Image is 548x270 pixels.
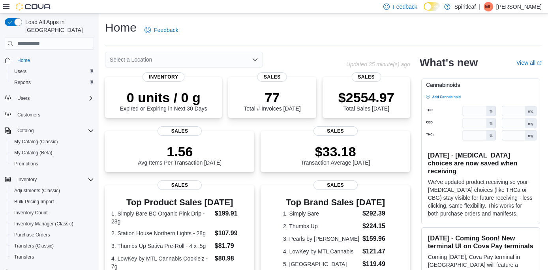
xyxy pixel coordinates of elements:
span: Reports [11,78,94,87]
p: 77 [244,90,300,105]
h3: Top Brand Sales [DATE] [283,198,388,207]
p: 0 units / 0 g [120,90,207,105]
dd: $292.39 [362,209,388,218]
input: Dark Mode [424,2,440,11]
span: Sales [158,126,202,136]
button: Users [14,94,33,103]
span: My Catalog (Classic) [14,139,58,145]
span: Users [17,95,30,101]
dt: 3. Thumbs Up Sativa Pre-Roll - 4 x .5g [111,242,212,250]
div: Total # Invoices [DATE] [244,90,300,112]
dd: $199.91 [215,209,248,218]
span: Inventory Count [11,208,94,217]
button: Purchase Orders [8,229,97,240]
p: We've updated product receiving so your [MEDICAL_DATA] choices (like THCa or CBG) stay visible fo... [428,178,533,217]
button: Catalog [2,125,97,136]
dd: $121.47 [362,247,388,256]
span: Inventory Manager (Classic) [11,219,94,229]
h3: Top Product Sales [DATE] [111,198,248,207]
a: Reports [11,78,34,87]
span: Sales [257,72,287,82]
span: Sales [158,180,202,190]
span: Inventory [14,175,94,184]
p: $2554.97 [338,90,394,105]
button: Promotions [8,158,97,169]
a: Users [11,67,30,76]
p: [PERSON_NAME] [496,2,542,11]
a: Purchase Orders [11,230,53,240]
button: Inventory Count [8,207,97,218]
dt: 1. Simply Bare [283,210,359,217]
button: My Catalog (Classic) [8,136,97,147]
dt: 2. Station House Northern Lights - 28g [111,229,212,237]
dd: $80.98 [215,254,248,263]
span: Purchase Orders [11,230,94,240]
button: Catalog [14,126,37,135]
div: Expired or Expiring in Next 30 Days [120,90,207,112]
a: My Catalog (Classic) [11,137,61,146]
button: Adjustments (Classic) [8,185,97,196]
span: Catalog [14,126,94,135]
a: Inventory Manager (Classic) [11,219,77,229]
span: Sales [313,180,358,190]
span: Home [17,57,30,64]
p: $33.18 [301,144,370,159]
span: Customers [17,112,40,118]
span: Transfers (Classic) [14,243,54,249]
img: Cova [16,3,51,11]
dt: 3. Pearls by [PERSON_NAME] [283,235,359,243]
a: Transfers [11,252,37,262]
div: Malcolm L [484,2,493,11]
button: Transfers [8,251,97,262]
a: Home [14,56,33,65]
h1: Home [105,20,137,36]
dt: 1. Simply Bare BC Organic Pink Drip - 28g [111,210,212,225]
span: Transfers [14,254,34,260]
a: Feedback [141,22,181,38]
button: Reports [8,77,97,88]
h2: What's new [420,56,478,69]
a: Transfers (Classic) [11,241,57,251]
a: Inventory Count [11,208,51,217]
span: Feedback [154,26,178,34]
dd: $159.96 [362,234,388,244]
span: Sales [351,72,381,82]
button: Home [2,54,97,66]
span: Purchase Orders [14,232,50,238]
h3: [DATE] - [MEDICAL_DATA] choices are now saved when receiving [428,151,533,175]
span: Bulk Pricing Import [11,197,94,206]
a: My Catalog (Beta) [11,148,56,157]
span: Inventory [143,72,185,82]
p: 1.56 [138,144,221,159]
span: Transfers [11,252,94,262]
span: Catalog [17,127,34,134]
dt: 5. [GEOGRAPHIC_DATA] [283,260,359,268]
a: View allExternal link [516,60,542,66]
span: Users [14,94,94,103]
a: Bulk Pricing Import [11,197,57,206]
p: | [479,2,480,11]
p: Spiritleaf [454,2,476,11]
span: Load All Apps in [GEOGRAPHIC_DATA] [22,18,94,34]
span: Transfers (Classic) [11,241,94,251]
span: Inventory Count [14,210,48,216]
dd: $119.49 [362,259,388,269]
span: My Catalog (Classic) [11,137,94,146]
span: Reports [14,79,31,86]
button: Bulk Pricing Import [8,196,97,207]
span: My Catalog (Beta) [11,148,94,157]
button: Transfers (Classic) [8,240,97,251]
span: Sales [313,126,358,136]
button: Customers [2,109,97,120]
dd: $81.79 [215,241,248,251]
span: Users [11,67,94,76]
svg: External link [537,61,542,66]
span: Adjustments (Classic) [14,187,60,194]
a: Customers [14,110,43,120]
div: Transaction Average [DATE] [301,144,370,166]
h3: [DATE] - Coming Soon! New terminal UI on Cova Pay terminals [428,234,533,250]
span: Bulk Pricing Import [14,199,54,205]
button: Inventory Manager (Classic) [8,218,97,229]
span: Promotions [14,161,38,167]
